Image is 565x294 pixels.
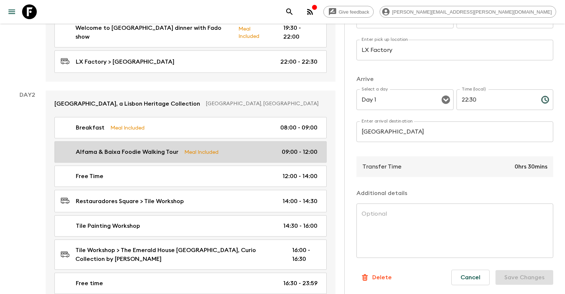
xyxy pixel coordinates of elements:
input: hh:mm [456,89,535,110]
p: LX Factory > [GEOGRAPHIC_DATA] [76,57,174,66]
p: 0hrs 30mins [515,162,547,171]
a: Alfama & Baixa Foodie Walking TourMeal Included09:00 - 12:00 [54,141,327,163]
button: Choose time, selected time is 10:30 PM [538,92,552,107]
p: Delete [372,273,392,282]
p: Day 2 [9,91,46,99]
a: [GEOGRAPHIC_DATA], a Lisbon Heritage Collection[GEOGRAPHIC_DATA], [GEOGRAPHIC_DATA] [46,91,335,117]
p: 16:00 - 16:30 [292,246,317,263]
p: Breakfast [76,123,104,132]
p: Restauradores Square > Tile Workshop [76,197,184,206]
label: Select a day [362,86,388,92]
p: [GEOGRAPHIC_DATA], [GEOGRAPHIC_DATA] [206,100,321,107]
a: Free Time12:00 - 14:00 [54,166,327,187]
button: Open [441,95,451,105]
button: Cancel [451,270,490,285]
a: Tile Painting Workshop14:30 - 16:00 [54,215,327,237]
span: Give feedback [335,9,373,15]
label: Enter arrival destination [362,118,413,124]
p: 22:00 - 22:30 [280,57,317,66]
p: Meal Included [184,148,218,156]
p: Meal Included [238,25,271,40]
p: 16:30 - 23:59 [283,279,317,288]
a: LX Factory > [GEOGRAPHIC_DATA]22:00 - 22:30 [54,50,327,73]
button: menu [4,4,19,19]
span: [PERSON_NAME][EMAIL_ADDRESS][PERSON_NAME][DOMAIN_NAME] [388,9,556,15]
p: Tile Workshop > The Emerald House [GEOGRAPHIC_DATA], Curio Collection by [PERSON_NAME] [75,246,280,263]
p: 14:00 - 14:30 [282,197,317,206]
p: Welcome to [GEOGRAPHIC_DATA] dinner with Fado show [75,24,232,41]
div: [PERSON_NAME][EMAIL_ADDRESS][PERSON_NAME][DOMAIN_NAME] [380,6,556,18]
p: Free Time [76,172,103,181]
p: Tile Painting Workshop [76,222,140,230]
button: search adventures [282,4,297,19]
p: 14:30 - 16:00 [283,222,317,230]
a: Tile Workshop > The Emerald House [GEOGRAPHIC_DATA], Curio Collection by [PERSON_NAME]16:00 - 16:30 [54,240,327,270]
a: BreakfastMeal Included08:00 - 09:00 [54,117,327,138]
p: 09:00 - 12:00 [282,148,317,156]
p: [GEOGRAPHIC_DATA], a Lisbon Heritage Collection [54,99,200,108]
p: Transfer Time [362,162,401,171]
a: Restauradores Square > Tile Workshop14:00 - 14:30 [54,190,327,212]
p: Arrive [356,75,553,84]
label: Time (local) [462,86,486,92]
button: Delete [356,270,396,285]
p: Meal Included [110,124,145,132]
p: Free time [76,279,103,288]
p: 19:30 - 22:00 [283,24,317,41]
p: Additional details [356,189,553,198]
label: Enter pick up location [362,36,408,43]
p: Alfama & Baixa Foodie Walking Tour [76,148,178,156]
a: Give feedback [323,6,374,18]
p: 08:00 - 09:00 [280,123,317,132]
a: Welcome to [GEOGRAPHIC_DATA] dinner with Fado showMeal Included19:30 - 22:00 [54,17,327,47]
p: 12:00 - 14:00 [282,172,317,181]
a: Free time16:30 - 23:59 [54,273,327,294]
